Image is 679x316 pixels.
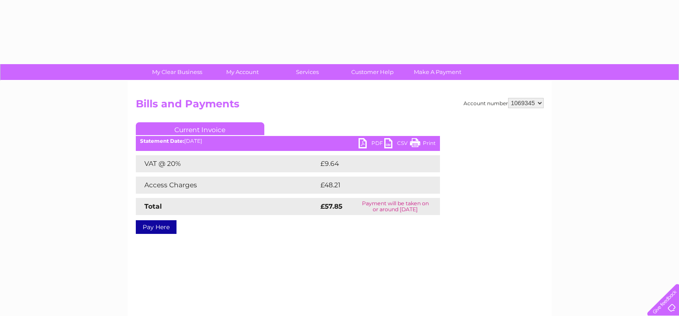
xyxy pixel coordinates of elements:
[136,155,318,172] td: VAT @ 20%
[359,138,384,151] a: PDF
[136,138,440,144] div: [DATE]
[207,64,278,80] a: My Account
[142,64,212,80] a: My Clear Business
[337,64,408,80] a: Customer Help
[402,64,473,80] a: Make A Payment
[318,177,422,194] td: £48.21
[136,122,264,135] a: Current Invoice
[318,155,421,172] td: £9.64
[136,98,544,114] h2: Bills and Payments
[464,98,544,108] div: Account number
[384,138,410,151] a: CSV
[351,198,440,215] td: Payment will be taken on or around [DATE]
[320,202,342,210] strong: £57.85
[144,202,162,210] strong: Total
[136,220,176,234] a: Pay Here
[410,138,436,151] a: Print
[136,177,318,194] td: Access Charges
[140,138,184,144] b: Statement Date:
[272,64,343,80] a: Services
